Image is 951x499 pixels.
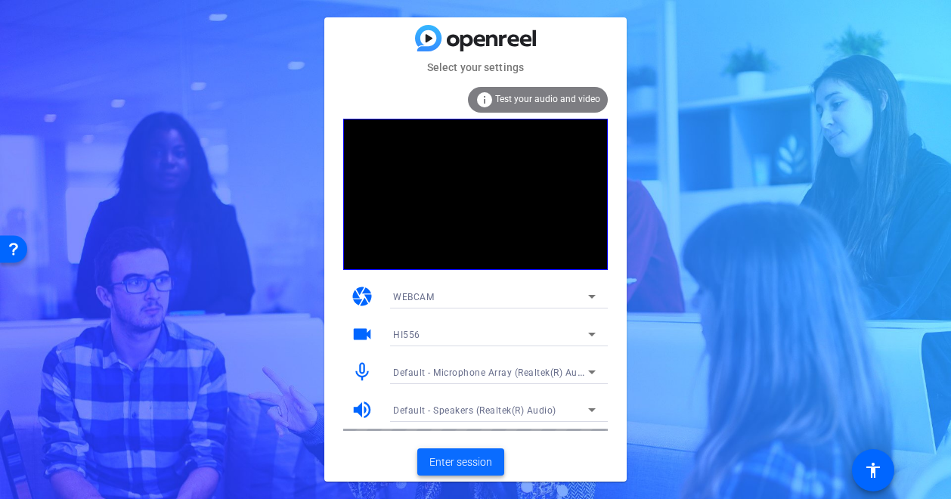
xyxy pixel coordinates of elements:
mat-icon: info [475,91,494,109]
span: Test your audio and video [495,94,600,104]
span: Default - Speakers (Realtek(R) Audio) [393,405,556,416]
mat-icon: videocam [351,323,373,346]
mat-icon: volume_up [351,398,373,421]
span: Default - Microphone Array (Realtek(R) Audio) [393,366,595,378]
mat-icon: mic_none [351,361,373,383]
mat-card-subtitle: Select your settings [324,59,627,76]
button: Enter session [417,448,504,476]
span: Enter session [429,454,492,470]
span: WEBCAM [393,292,434,302]
img: blue-gradient.svg [415,25,536,51]
span: HI556 [393,330,420,340]
mat-icon: camera [351,285,373,308]
mat-icon: accessibility [864,461,882,479]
